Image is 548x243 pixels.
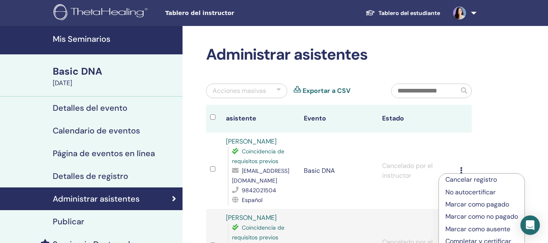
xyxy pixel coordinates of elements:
[300,105,378,133] th: Evento
[445,200,518,209] p: Marcar como pagado
[222,105,300,133] th: asistente
[300,133,378,209] td: Basic DNA
[445,175,518,185] p: Cancelar registro
[48,65,183,88] a: Basic DNA[DATE]
[53,148,155,158] h4: Página de eventos en línea
[53,65,178,78] div: Basic DNA
[53,78,178,88] div: [DATE]
[232,224,284,241] span: Coincidencia de requisitos previos
[213,86,266,96] div: Acciones masivas
[359,6,447,21] a: Tablero del estudiante
[378,105,456,133] th: Estado
[242,187,276,194] span: 9842021504
[226,137,277,146] a: [PERSON_NAME]
[53,194,140,204] h4: Administrar asistentes
[445,187,518,197] p: No autocertificar
[520,215,540,235] div: Open Intercom Messenger
[53,217,84,226] h4: Publicar
[226,213,277,222] a: [PERSON_NAME]
[232,167,289,184] span: [EMAIL_ADDRESS][DOMAIN_NAME]
[53,126,140,135] h4: Calendario de eventos
[54,4,150,22] img: logo.png
[206,45,472,64] h2: Administrar asistentes
[53,34,178,44] h4: Mis Seminarios
[165,9,287,17] span: Tablero del instructor
[53,171,128,181] h4: Detalles de registro
[232,148,284,165] span: Coincidencia de requisitos previos
[445,224,518,234] p: Marcar como ausente
[53,103,127,113] h4: Detalles del evento
[365,9,375,16] img: graduation-cap-white.svg
[453,6,466,19] img: default.jpg
[445,212,518,221] p: Marcar como no pagado
[303,86,350,96] a: Exportar a CSV
[242,196,262,204] span: Español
